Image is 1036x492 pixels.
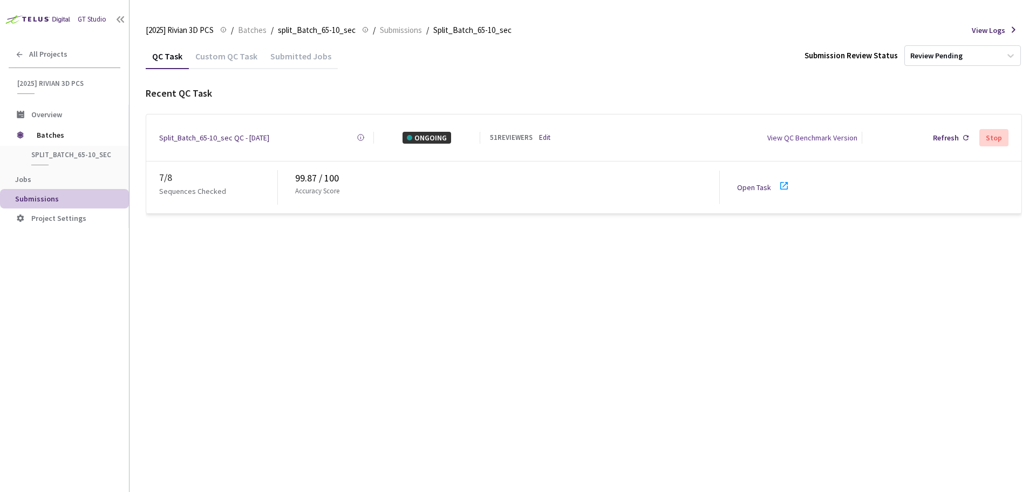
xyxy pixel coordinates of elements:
span: Submissions [380,24,422,37]
a: Submissions [378,24,424,36]
div: Submission Review Status [805,49,898,62]
div: 7 / 8 [159,170,277,185]
a: Batches [236,24,269,36]
div: Refresh [933,132,959,144]
div: 99.87 / 100 [295,171,719,186]
span: Jobs [15,174,31,184]
span: split_Batch_65-10_sec [278,24,356,37]
div: GT Studio [78,14,106,25]
div: Recent QC Task [146,86,1022,101]
div: 51 REVIEWERS [490,132,533,143]
div: View QC Benchmark Version [767,132,857,144]
span: split_Batch_65-10_sec [31,150,111,159]
li: / [231,24,234,37]
div: Submitted Jobs [264,51,338,69]
a: Open Task [737,183,771,192]
span: [2025] Rivian 3D PCS [146,24,214,37]
a: Split_Batch_65-10_sec QC - [DATE] [159,132,269,144]
li: / [373,24,376,37]
p: Sequences Checked [159,185,226,197]
li: / [426,24,429,37]
span: Submissions [15,194,59,204]
div: Review Pending [910,51,963,61]
span: [2025] Rivian 3D PCS [17,79,114,88]
span: View Logs [972,24,1005,36]
span: Overview [31,110,62,119]
span: Batches [37,124,111,146]
span: All Projects [29,50,67,59]
div: ONGOING [403,132,451,144]
span: Split_Batch_65-10_sec [433,24,512,37]
span: Project Settings [31,213,86,223]
li: / [271,24,274,37]
p: Accuracy Score [295,186,339,197]
a: Edit [539,132,550,143]
div: Custom QC Task [189,51,264,69]
div: QC Task [146,51,189,69]
div: Stop [986,133,1002,142]
span: Batches [238,24,267,37]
